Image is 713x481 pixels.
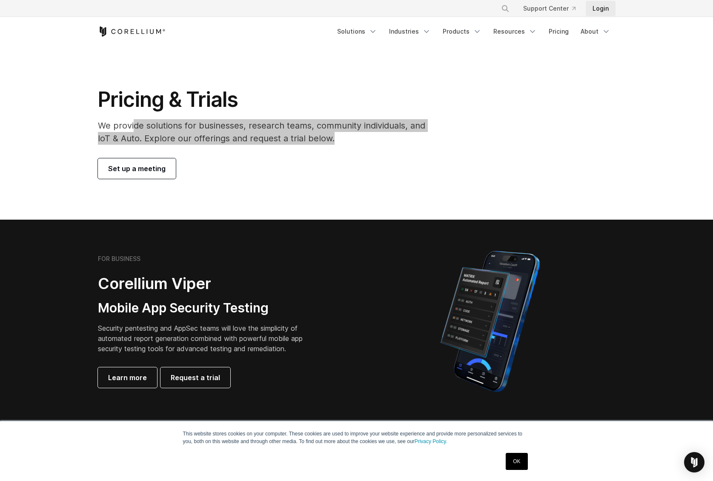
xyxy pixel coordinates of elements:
a: Request a trial [160,367,230,388]
span: Request a trial [171,372,220,383]
div: Navigation Menu [332,24,616,39]
a: Products [438,24,487,39]
p: We provide solutions for businesses, research teams, community individuals, and IoT & Auto. Explo... [98,119,437,145]
a: Corellium Home [98,26,166,37]
span: Learn more [108,372,147,383]
img: Corellium MATRIX automated report on iPhone showing app vulnerability test results across securit... [426,247,554,396]
span: Set up a meeting [108,163,166,174]
button: Search [498,1,513,16]
a: Support Center [516,1,582,16]
a: Resources [488,24,542,39]
a: Login [586,1,616,16]
div: Open Intercom Messenger [684,452,704,472]
a: Privacy Policy. [415,438,447,444]
p: This website stores cookies on your computer. These cookies are used to improve your website expe... [183,430,530,445]
h6: FOR BUSINESS [98,255,140,263]
a: Pricing [544,24,574,39]
a: Solutions [332,24,382,39]
a: Learn more [98,367,157,388]
a: About [576,24,616,39]
p: Security pentesting and AppSec teams will love the simplicity of automated report generation comb... [98,323,316,354]
h1: Pricing & Trials [98,87,437,112]
div: Navigation Menu [491,1,616,16]
a: OK [506,453,527,470]
a: Industries [384,24,436,39]
a: Set up a meeting [98,158,176,179]
h2: Corellium Viper [98,274,316,293]
h3: Mobile App Security Testing [98,300,316,316]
